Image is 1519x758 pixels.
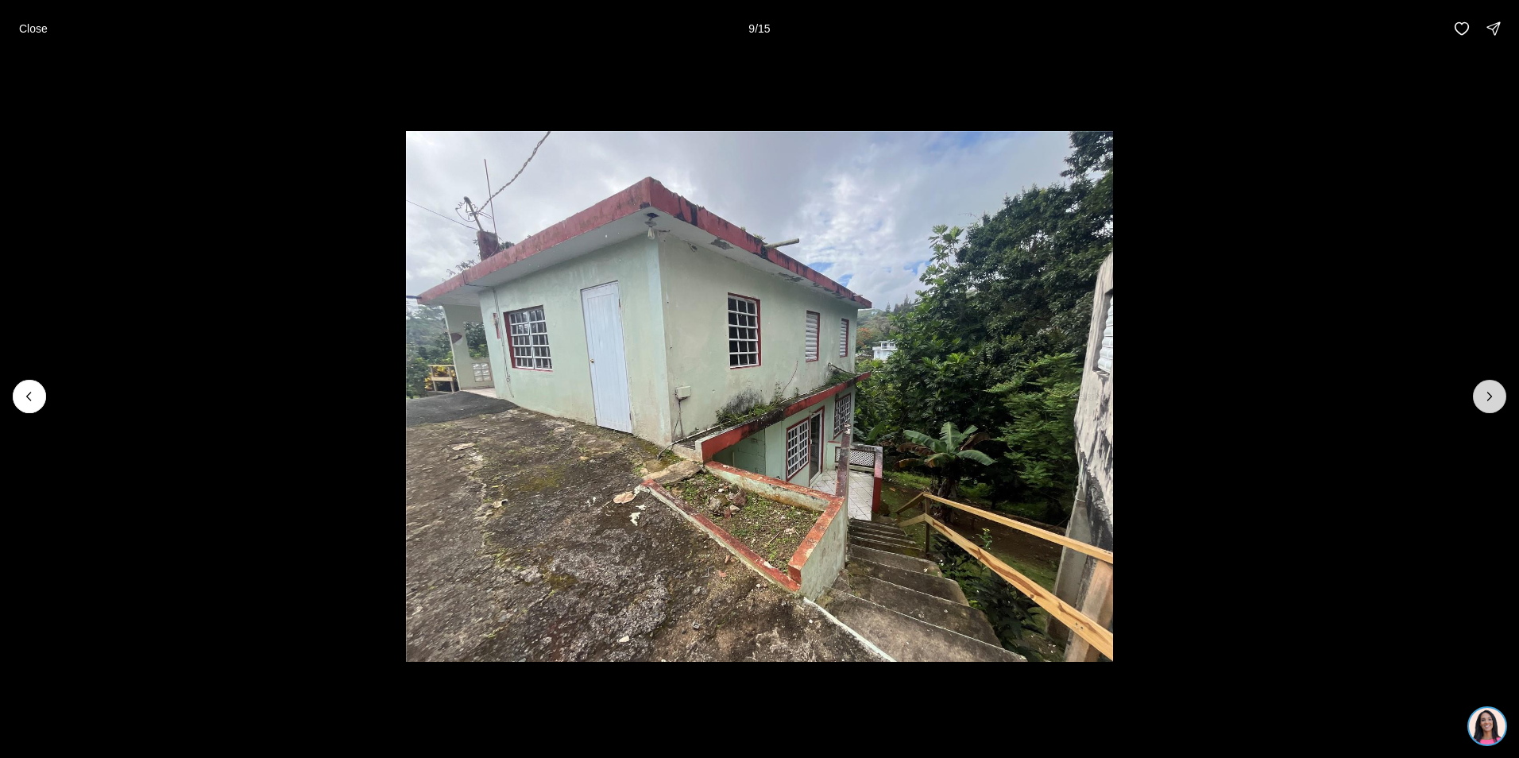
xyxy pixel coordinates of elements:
[13,380,46,413] button: Previous slide
[19,22,48,35] p: Close
[1473,380,1506,413] button: Next slide
[10,10,46,46] img: be3d4b55-7850-4bcb-9297-a2f9cd376e78.png
[10,13,57,44] button: Close
[748,22,770,35] p: 9 / 15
